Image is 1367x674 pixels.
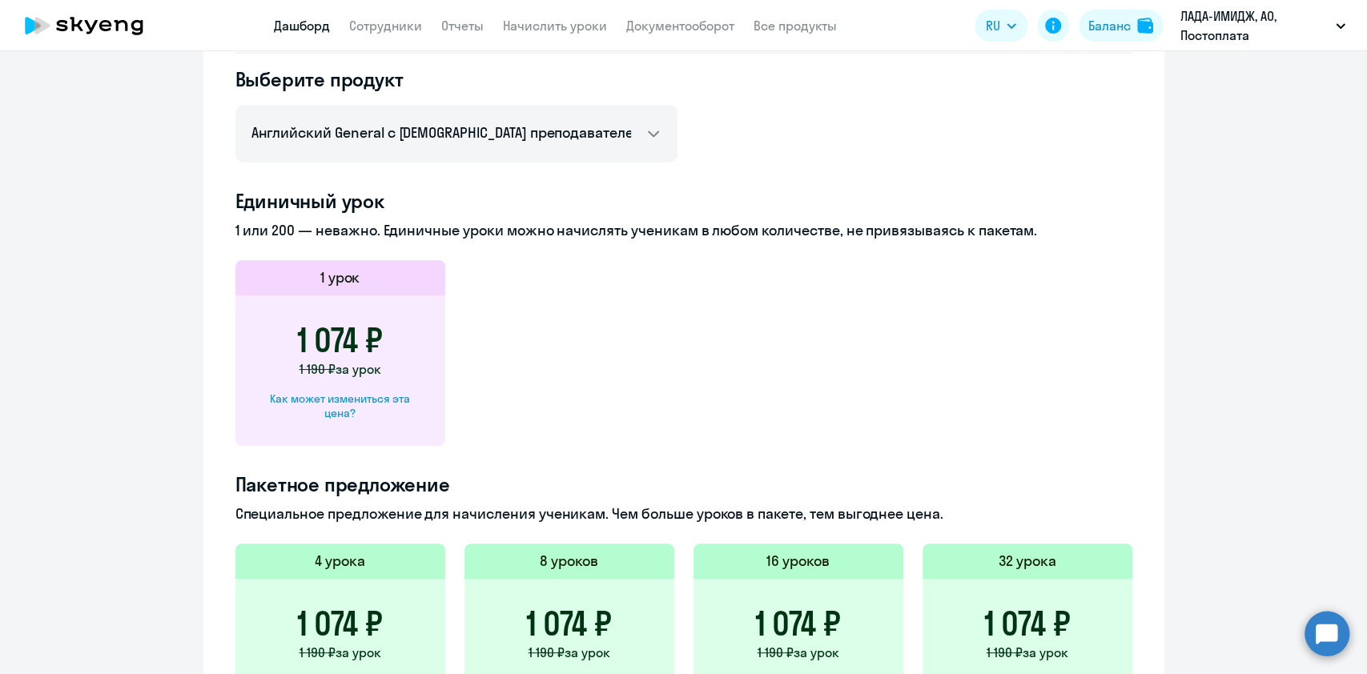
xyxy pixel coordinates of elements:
h3: 1 074 ₽ [526,604,612,643]
h4: Пакетное предложение [235,471,1132,497]
span: за урок [565,644,610,660]
a: Дашборд [274,18,330,34]
h3: 1 074 ₽ [984,604,1070,643]
a: Начислить уроки [503,18,607,34]
a: Отчеты [441,18,484,34]
h5: 1 урок [320,267,360,288]
span: 1 190 ₽ [300,361,336,377]
span: за урок [336,361,381,377]
span: за урок [1023,644,1068,660]
span: 1 190 ₽ [758,644,794,660]
h3: 1 074 ₽ [297,604,383,643]
a: Документооборот [626,18,734,34]
h5: 32 урока [999,551,1056,572]
h3: 1 074 ₽ [755,604,841,643]
a: Все продукты [754,18,837,34]
h3: 1 074 ₽ [297,321,383,359]
h4: Выберите продукт [235,66,677,92]
p: 1 или 200 — неважно. Единичные уроки можно начислять ученикам в любом количестве, не привязываясь... [235,220,1132,241]
img: balance [1137,18,1153,34]
span: за урок [794,644,839,660]
div: Как может измениться эта цена? [261,391,420,420]
span: RU [986,16,1000,35]
button: RU [975,10,1027,42]
a: Сотрудники [349,18,422,34]
h5: 8 уроков [540,551,598,572]
button: ЛАДА-ИМИДЖ, АО, Постоплата [1172,6,1353,45]
button: Балансbalance [1079,10,1163,42]
p: Специальное предложение для начисления ученикам. Чем больше уроков в пакете, тем выгоднее цена. [235,503,1132,524]
p: ЛАДА-ИМИДЖ, АО, Постоплата [1180,6,1329,45]
span: 1 190 ₽ [987,644,1023,660]
span: 1 190 ₽ [300,644,336,660]
div: Баланс [1088,16,1131,35]
h4: Единичный урок [235,188,1132,214]
span: 1 190 ₽ [529,644,565,660]
span: за урок [336,644,381,660]
h5: 4 урока [315,551,365,572]
h5: 16 уроков [766,551,830,572]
